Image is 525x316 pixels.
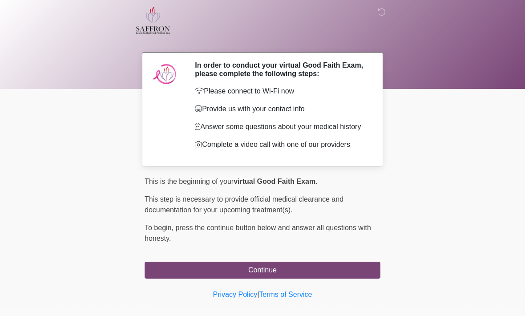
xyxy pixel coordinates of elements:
h2: In order to conduct your virtual Good Faith Exam, please complete the following steps: [195,61,367,78]
img: Saffron Laser Aesthetics and Medical Spa Logo [136,7,170,34]
button: Continue [145,262,380,279]
span: This step is necessary to provide official medical clearance and documentation for your upcoming ... [145,195,343,214]
p: Answer some questions about your medical history [195,122,367,132]
p: Please connect to Wi-Fi now [195,86,367,97]
span: . [315,178,317,185]
span: This is the beginning of your [145,178,234,185]
p: Complete a video call with one of our providers [195,139,367,150]
a: Privacy Policy [213,291,258,298]
a: | [257,291,259,298]
span: To begin, [145,224,175,231]
a: Terms of Service [259,291,312,298]
span: press the continue button below and answer all questions with honesty. [145,224,371,242]
strong: virtual Good Faith Exam [234,178,315,185]
p: Provide us with your contact info [195,104,367,114]
img: Agent Avatar [151,61,178,88]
